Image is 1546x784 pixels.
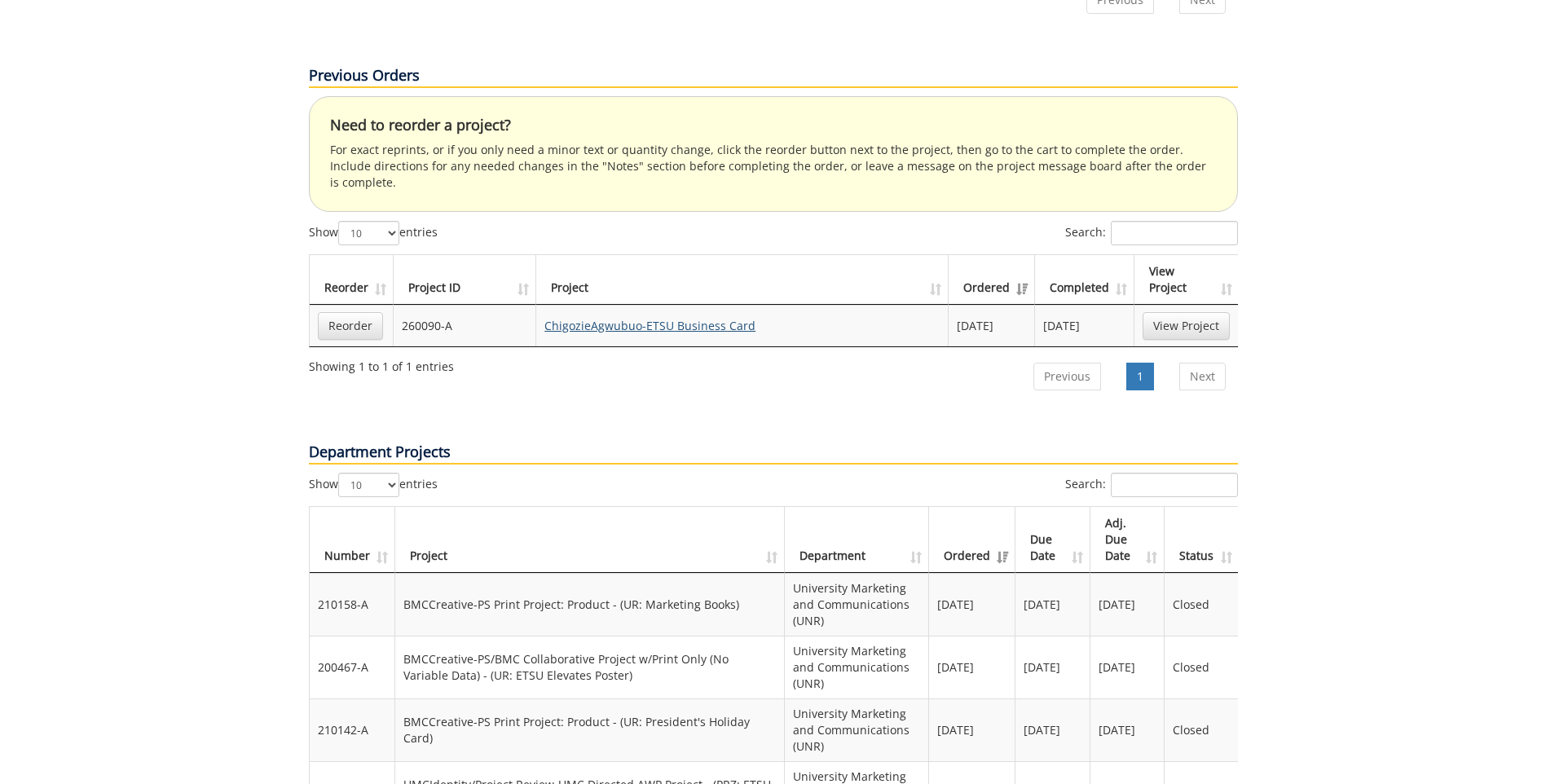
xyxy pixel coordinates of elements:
td: BMCCreative-PS Print Project: Product - (UR: Marketing Books) [395,573,785,636]
td: [DATE] [1015,573,1090,636]
td: 260090-A [394,305,537,346]
td: [DATE] [1090,636,1165,698]
th: Project: activate to sort column ascending [536,255,949,305]
a: Previous [1033,363,1101,390]
td: 210142-A [310,698,395,761]
th: Project ID: activate to sort column ascending [394,255,537,305]
label: Show entries [309,221,438,245]
td: 210158-A [310,573,395,636]
th: Adj. Due Date: activate to sort column ascending [1090,507,1165,573]
th: Project: activate to sort column ascending [395,507,785,573]
th: Number: activate to sort column ascending [310,507,395,573]
h4: Need to reorder a project? [330,117,1217,134]
a: Next [1179,363,1226,390]
th: Due Date: activate to sort column ascending [1015,507,1090,573]
td: [DATE] [949,305,1035,346]
input: Search: [1111,473,1238,497]
th: View Project: activate to sort column ascending [1134,255,1238,305]
div: Showing 1 to 1 of 1 entries [309,352,454,375]
a: Reorder [318,312,383,340]
select: Showentries [338,473,399,497]
a: ChigozieAgwubuo-ETSU Business Card [544,318,755,333]
select: Showentries [338,221,399,245]
th: Reorder: activate to sort column ascending [310,255,394,305]
td: Closed [1165,573,1238,636]
td: University Marketing and Communications (UNR) [785,573,930,636]
a: 1 [1126,363,1154,390]
label: Search: [1065,473,1238,497]
label: Show entries [309,473,438,497]
label: Search: [1065,221,1238,245]
td: [DATE] [929,636,1015,698]
p: Previous Orders [309,65,1238,88]
td: [DATE] [929,698,1015,761]
th: Ordered: activate to sort column ascending [929,507,1015,573]
td: [DATE] [929,573,1015,636]
td: BMCCreative-PS Print Project: Product - (UR: President's Holiday Card) [395,698,785,761]
td: [DATE] [1015,698,1090,761]
td: Closed [1165,698,1238,761]
td: [DATE] [1090,573,1165,636]
td: [DATE] [1035,305,1134,346]
th: Status: activate to sort column ascending [1165,507,1238,573]
a: View Project [1143,312,1230,340]
th: Ordered: activate to sort column ascending [949,255,1035,305]
td: BMCCreative-PS/BMC Collaborative Project w/Print Only (No Variable Data) - (UR: ETSU Elevates Pos... [395,636,785,698]
input: Search: [1111,221,1238,245]
p: For exact reprints, or if you only need a minor text or quantity change, click the reorder button... [330,142,1217,191]
td: University Marketing and Communications (UNR) [785,636,930,698]
td: [DATE] [1090,698,1165,761]
td: Closed [1165,636,1238,698]
td: 200467-A [310,636,395,698]
th: Department: activate to sort column ascending [785,507,930,573]
td: [DATE] [1015,636,1090,698]
p: Department Projects [309,442,1238,465]
th: Completed: activate to sort column ascending [1035,255,1134,305]
td: University Marketing and Communications (UNR) [785,698,930,761]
